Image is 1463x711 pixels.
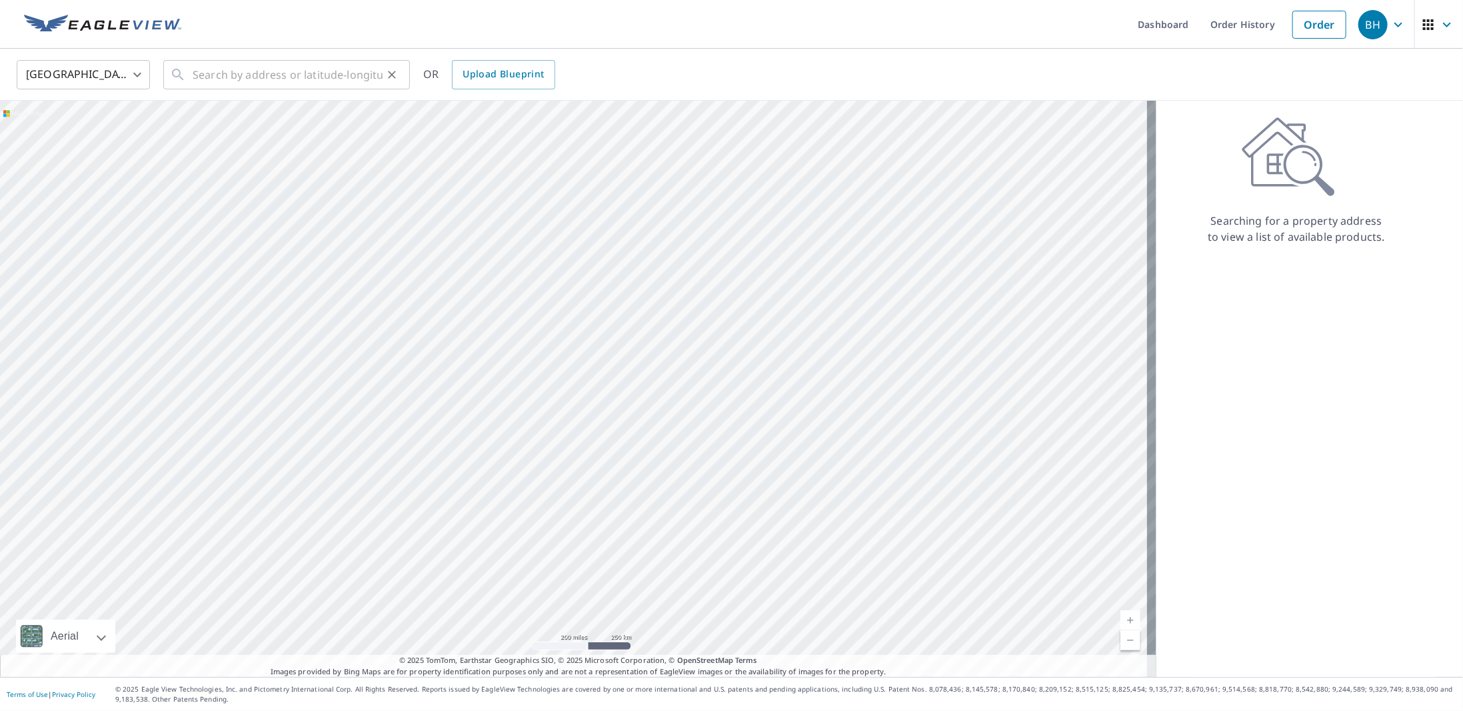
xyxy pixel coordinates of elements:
[47,620,83,653] div: Aerial
[423,60,555,89] div: OR
[383,65,401,84] button: Clear
[1207,213,1386,245] p: Searching for a property address to view a list of available products.
[1120,610,1140,630] a: Current Level 5, Zoom In
[115,684,1456,704] p: © 2025 Eagle View Technologies, Inc. and Pictometry International Corp. All Rights Reserved. Repo...
[452,60,555,89] a: Upload Blueprint
[1292,11,1346,39] a: Order
[7,690,95,698] p: |
[24,15,181,35] img: EV Logo
[17,56,150,93] div: [GEOGRAPHIC_DATA]
[193,56,383,93] input: Search by address or latitude-longitude
[463,66,544,83] span: Upload Blueprint
[52,690,95,699] a: Privacy Policy
[7,690,48,699] a: Terms of Use
[735,655,757,665] a: Terms
[399,655,757,666] span: © 2025 TomTom, Earthstar Geographics SIO, © 2025 Microsoft Corporation, ©
[677,655,733,665] a: OpenStreetMap
[1358,10,1388,39] div: BH
[16,620,115,653] div: Aerial
[1120,630,1140,650] a: Current Level 5, Zoom Out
